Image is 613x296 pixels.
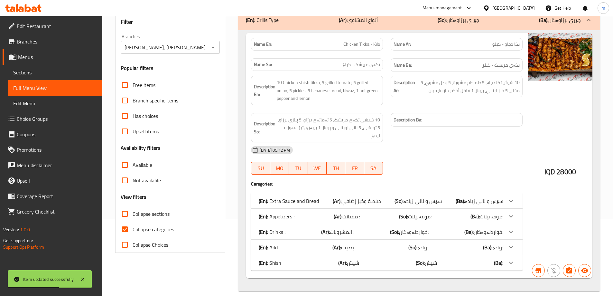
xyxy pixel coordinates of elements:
[17,115,97,123] span: Choice Groups
[238,30,600,291] div: (En): Grills Type(Ar):أنواع المشاوی(So):جۆری برژاوەکان(Ba):جۆری برژاوەکان
[327,162,345,175] button: TH
[254,41,272,48] strong: Name En:
[121,144,161,152] h3: Availability filters
[339,16,378,24] p: أنواع المشاوی
[438,15,447,25] b: (So):
[257,147,293,153] span: [DATE] 05:12 PM
[3,173,102,188] a: Upsell
[17,161,97,169] span: Menu disclaimer
[563,264,576,277] button: Has choices
[492,243,503,252] span: زیادە:
[332,243,341,252] b: (Ar):
[121,64,220,72] h3: Popular filters
[17,146,97,154] span: Promotions
[367,164,380,173] span: SA
[133,210,170,218] span: Collapse sections
[251,255,523,271] div: (En): Shish(Ar):شیش(So):شیش(Ba):
[292,164,305,173] span: TU
[474,227,503,237] span: خواردنەوەکان:
[465,196,503,206] span: سۆس و نانی زیادە
[539,15,548,25] b: (Ba):
[238,10,600,30] div: (En): Grills Type(Ar):أنواع المشاوی(So):جۆری برژاوەکان(Ba):جۆری برژاوەکان
[13,100,97,107] span: Edit Menu
[3,158,102,173] a: Menu disclaimer
[133,161,152,169] span: Available
[246,15,255,25] b: (En):
[259,228,285,236] p: Drinks :
[425,258,437,268] span: شیش
[259,259,281,267] p: Shish
[17,177,97,185] span: Upsell
[133,177,161,184] span: Not available
[601,5,605,12] span: m
[394,61,412,69] strong: Name Ba:
[492,41,520,48] span: تكا دجاج - كيلو
[399,212,408,221] b: (So):
[23,276,74,283] div: Item updated successfully
[334,212,342,221] b: (Ar):
[133,97,178,104] span: Branch specific items
[8,96,102,111] a: Edit Menu
[254,83,275,99] strong: Description En:
[259,258,268,268] b: (En):
[17,38,97,45] span: Branches
[13,69,97,76] span: Sections
[259,212,268,221] b: (En):
[578,264,591,277] button: Available
[483,243,492,252] b: (Ba):
[17,130,97,138] span: Coupons
[277,79,380,102] span: 10 Chicken shish tikka, 5 grilled tomato, 5 grilled onion, 5 pickles, 5 Lebanese bread, biwaz, 1 ...
[539,16,581,24] p: جۆری برژاوەکان
[17,22,97,30] span: Edit Restaurant
[556,166,576,178] span: 28000
[417,243,428,252] span: زیادە:
[259,197,319,205] p: Extra Sauce and Bread
[3,18,102,34] a: Edit Restaurant
[251,224,523,240] div: (En): Drinks :(Ar):المشروبات :(So):خواردنەوەکان:(Ba):خواردنەوەکان:
[364,162,383,175] button: SA
[259,196,268,206] b: (En):
[3,34,102,49] a: Branches
[121,193,147,201] h3: View filters
[311,164,324,173] span: WE
[3,243,44,251] a: Support.OpsPlatform
[273,164,286,173] span: MO
[251,181,523,187] h4: Caregories:
[20,225,30,234] span: 1.0.0
[394,79,415,94] strong: Description Ar:
[399,227,429,237] span: خواردنەوەکان:
[254,164,267,173] span: SU
[308,162,327,175] button: WE
[494,258,503,268] b: (Ba):
[480,212,503,221] span: موقەبیلات:
[390,227,399,237] b: (So):
[133,128,159,135] span: Upsell items
[246,16,279,24] p: Grills Type
[321,227,330,237] b: (Ar):
[133,241,168,249] span: Collapse Choices
[404,196,442,206] span: سۆس و نانی زیادە
[345,162,364,175] button: FR
[133,112,158,120] span: Has choices
[416,79,520,94] span: 10 شيش تكا دجاج، 5 طماطم مشوية، 5 بصل مشوي، 5 مخلل، 5 خبز لبناني، بيواز، 1 فلفل أخضر حار وليمون
[3,236,33,245] span: Get support on:
[470,212,480,221] b: (Ba):
[17,192,97,200] span: Coverage Report
[251,240,523,255] div: (En): Add(Ar):يضيف(So):زیادە:(Ba):زیادە:
[3,204,102,219] a: Grocery Checklist
[348,164,361,173] span: FR
[251,162,270,175] button: SU
[121,15,220,29] div: Filter
[259,213,294,220] p: Appetizers :
[133,81,155,89] span: Free items
[329,164,343,173] span: TH
[544,166,555,178] span: IQD
[395,196,404,206] b: (So):
[528,33,592,81] img: mmw_638743723295862962
[408,243,417,252] b: (So):
[347,258,359,268] span: شیش
[330,227,354,237] span: المشروبات :
[259,243,278,251] p: Add
[8,80,102,96] a: Full Menu View
[3,142,102,158] a: Promotions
